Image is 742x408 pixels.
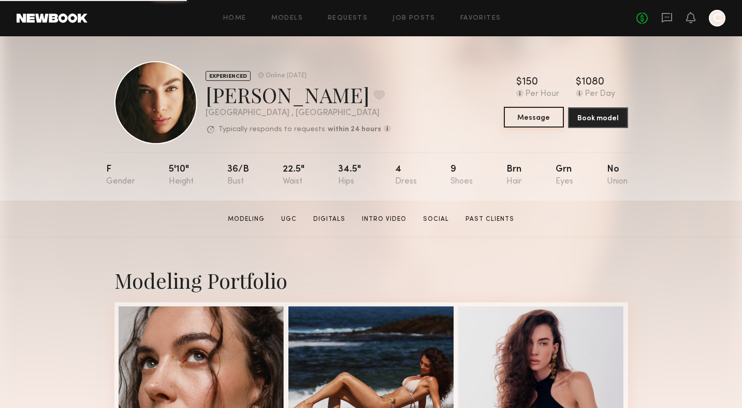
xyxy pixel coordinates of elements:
b: within 24 hours [328,126,381,133]
div: $ [516,77,522,88]
a: Modeling [224,215,269,224]
div: Per Hour [526,90,559,99]
a: Models [271,15,303,22]
a: UGC [277,215,301,224]
p: Typically responds to requests [219,126,325,133]
a: Requests [328,15,368,22]
div: Modeling Portfolio [114,266,628,294]
a: Home [223,15,246,22]
div: 34.5" [338,165,361,186]
div: $ [576,77,581,88]
a: Favorites [460,15,501,22]
a: C [709,10,725,26]
div: 22.5" [283,165,304,186]
div: [PERSON_NAME] [206,81,391,108]
div: Online [DATE] [266,73,307,79]
button: Message [504,107,564,128]
a: Past Clients [461,215,518,224]
div: [GEOGRAPHIC_DATA] , [GEOGRAPHIC_DATA] [206,109,391,118]
div: 150 [522,77,538,88]
div: Per Day [585,90,615,99]
a: Job Posts [392,15,435,22]
a: Digitals [309,215,350,224]
div: F [106,165,135,186]
div: Grn [556,165,573,186]
div: 5'10" [169,165,194,186]
div: 9 [450,165,473,186]
div: 4 [395,165,417,186]
div: No [607,165,628,186]
div: 1080 [581,77,604,88]
div: 36/b [227,165,249,186]
a: Intro Video [358,215,411,224]
a: Social [419,215,453,224]
div: Brn [506,165,522,186]
div: EXPERIENCED [206,71,251,81]
button: Book model [568,107,628,128]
